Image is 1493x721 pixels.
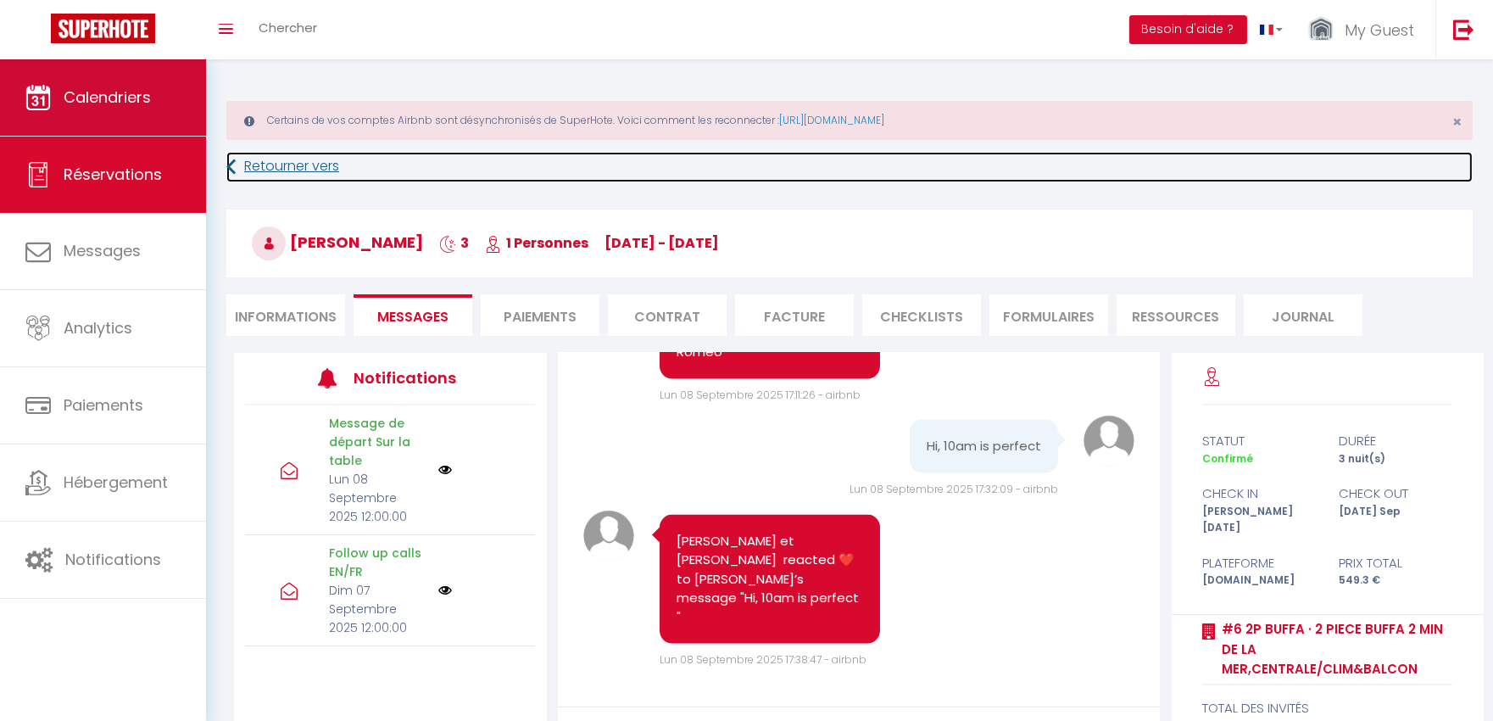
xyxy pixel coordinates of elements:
div: check out [1328,483,1464,504]
p: Follow up calls EN/FR [329,544,427,581]
span: Notifications [65,549,161,570]
img: NO IMAGE [438,463,452,477]
span: Chercher [259,19,317,36]
span: Messages [377,307,448,327]
span: Réservations [64,164,162,185]
span: My Guest [1345,20,1414,41]
p: Dim 07 Septembre 2025 12:00:00 [329,581,427,637]
div: [DATE] Sep [1328,504,1464,536]
img: avatar.png [583,511,634,562]
img: logout [1453,19,1474,40]
div: [DOMAIN_NAME] [1191,573,1328,589]
div: check in [1191,483,1328,504]
div: Prix total [1328,553,1464,573]
li: Contrat [608,294,727,336]
span: Calendriers [64,87,151,108]
button: Ouvrir le widget de chat LiveChat [14,7,64,58]
p: Message de départ Sur la table [329,414,427,470]
div: Plateforme [1191,553,1328,573]
div: Certains de vos comptes Airbnb sont désynchronisés de SuperHote. Voici comment les reconnecter : [226,101,1473,140]
span: Hébergement [64,472,168,493]
span: × [1452,111,1462,132]
div: total des invités [1202,698,1452,718]
a: #6 2P Buffa · 2 Piece Buffa 2 min de la mer,centrale/Clim&Balcon [1216,619,1452,679]
pre: Hi, 10am is perfect [927,437,1041,456]
span: Lun 08 Septembre 2025 17:32:09 - airbnb [850,482,1058,496]
span: Paiements [64,394,143,416]
li: CHECKLISTS [862,294,981,336]
div: durée [1328,431,1464,451]
div: statut [1191,431,1328,451]
li: Journal [1244,294,1362,336]
span: Analytics [64,317,132,338]
span: Confirmé [1202,451,1253,466]
span: 3 [439,233,469,253]
span: Messages [64,240,141,261]
img: ... [1308,15,1334,45]
div: 549.3 € [1328,573,1464,589]
div: [PERSON_NAME] [DATE] [1191,504,1328,536]
span: [DATE] - [DATE] [604,233,719,253]
li: FORMULAIRES [989,294,1108,336]
span: [PERSON_NAME] [252,232,423,253]
button: Close [1452,115,1462,130]
img: Super Booking [51,14,155,43]
div: 3 nuit(s) [1328,451,1464,467]
li: Facture [735,294,854,336]
img: avatar.png [1084,416,1134,467]
span: Lun 08 Septembre 2025 17:38:47 - airbnb [660,652,866,667]
li: Ressources [1117,294,1235,336]
li: Informations [226,294,345,336]
h3: Notifications [354,359,475,397]
button: Besoin d'aide ? [1129,15,1247,44]
a: Retourner vers [226,152,1473,182]
p: Lun 08 Septembre 2025 12:00:00 [329,470,427,526]
li: Paiements [481,294,599,336]
span: 1 Personnes [485,233,588,253]
img: NO IMAGE [438,584,452,597]
span: Lun 08 Septembre 2025 17:11:26 - airbnb [660,388,861,402]
a: [URL][DOMAIN_NAME] [779,113,884,127]
pre: [PERSON_NAME] et [PERSON_NAME] reacted ❤️ to [PERSON_NAME]’s message "Hi, 10am is perfect " [677,532,863,628]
